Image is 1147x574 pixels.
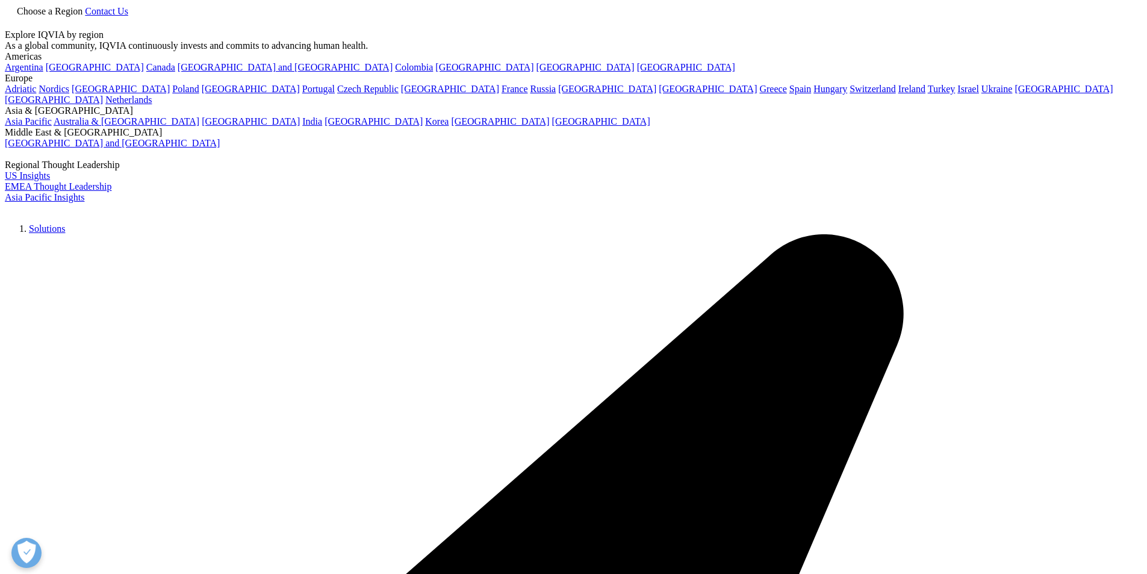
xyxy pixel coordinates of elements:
[401,84,499,94] a: [GEOGRAPHIC_DATA]
[5,138,220,148] a: [GEOGRAPHIC_DATA] and [GEOGRAPHIC_DATA]
[202,116,300,126] a: [GEOGRAPHIC_DATA]
[5,170,50,181] a: US Insights
[981,84,1013,94] a: Ukraine
[425,116,449,126] a: Korea
[85,6,128,16] a: Contact Us
[813,84,847,94] a: Hungary
[146,62,175,72] a: Canada
[1015,84,1113,94] a: [GEOGRAPHIC_DATA]
[5,116,52,126] a: Asia Pacific
[552,116,650,126] a: [GEOGRAPHIC_DATA]
[72,84,170,94] a: [GEOGRAPHIC_DATA]
[39,84,69,94] a: Nordics
[5,127,1142,138] div: Middle East & [GEOGRAPHIC_DATA]
[11,538,42,568] button: Open Preferences
[5,62,43,72] a: Argentina
[172,84,199,94] a: Poland
[337,84,399,94] a: Czech Republic
[325,116,423,126] a: [GEOGRAPHIC_DATA]
[759,84,786,94] a: Greece
[5,105,1142,116] div: Asia & [GEOGRAPHIC_DATA]
[54,116,199,126] a: Australia & [GEOGRAPHIC_DATA]
[451,116,549,126] a: [GEOGRAPHIC_DATA]
[5,95,103,105] a: [GEOGRAPHIC_DATA]
[637,62,735,72] a: [GEOGRAPHIC_DATA]
[5,73,1142,84] div: Europe
[5,181,111,192] a: EMEA Thought Leadership
[558,84,656,94] a: [GEOGRAPHIC_DATA]
[5,40,1142,51] div: As a global community, IQVIA continuously invests and commits to advancing human health.
[202,84,300,94] a: [GEOGRAPHIC_DATA]
[5,192,84,202] a: Asia Pacific Insights
[502,84,528,94] a: France
[105,95,152,105] a: Netherlands
[302,84,335,94] a: Portugal
[5,84,36,94] a: Adriatic
[659,84,757,94] a: [GEOGRAPHIC_DATA]
[5,51,1142,62] div: Americas
[5,30,1142,40] div: Explore IQVIA by region
[789,84,811,94] a: Spain
[46,62,144,72] a: [GEOGRAPHIC_DATA]
[530,84,556,94] a: Russia
[898,84,925,94] a: Ireland
[957,84,979,94] a: Israel
[29,223,65,234] a: Solutions
[850,84,895,94] a: Switzerland
[435,62,533,72] a: [GEOGRAPHIC_DATA]
[302,116,322,126] a: India
[536,62,635,72] a: [GEOGRAPHIC_DATA]
[178,62,393,72] a: [GEOGRAPHIC_DATA] and [GEOGRAPHIC_DATA]
[5,160,1142,170] div: Regional Thought Leadership
[17,6,82,16] span: Choose a Region
[395,62,433,72] a: Colombia
[928,84,956,94] a: Turkey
